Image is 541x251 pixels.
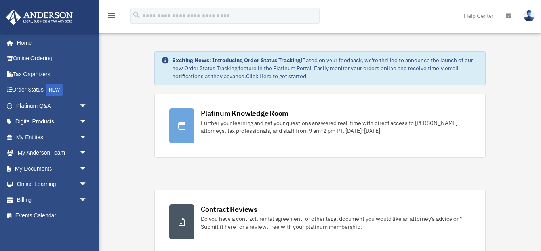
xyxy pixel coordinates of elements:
a: My Anderson Teamarrow_drop_down [6,145,99,161]
a: Digital Productsarrow_drop_down [6,114,99,130]
span: arrow_drop_down [79,129,95,146]
a: Online Learningarrow_drop_down [6,176,99,192]
a: Home [6,35,95,51]
a: Billingarrow_drop_down [6,192,99,208]
a: Order StatusNEW [6,82,99,98]
span: arrow_drop_down [79,98,95,114]
span: arrow_drop_down [79,145,95,161]
span: arrow_drop_down [79,114,95,130]
span: arrow_drop_down [79,161,95,177]
div: Based on your feedback, we're thrilled to announce the launch of our new Order Status Tracking fe... [172,56,479,80]
i: menu [107,11,116,21]
a: menu [107,14,116,21]
span: arrow_drop_down [79,192,95,208]
a: My Documentsarrow_drop_down [6,161,99,176]
div: Platinum Knowledge Room [201,108,289,118]
img: User Pic [523,10,535,21]
a: Platinum Q&Aarrow_drop_down [6,98,99,114]
a: Events Calendar [6,208,99,224]
div: Do you have a contract, rental agreement, or other legal document you would like an attorney's ad... [201,215,471,231]
strong: Exciting News: Introducing Order Status Tracking! [172,57,302,64]
a: Tax Organizers [6,66,99,82]
div: NEW [46,84,63,96]
a: Online Ordering [6,51,99,67]
img: Anderson Advisors Platinum Portal [4,10,75,25]
a: Click Here to get started! [246,73,308,80]
i: search [132,11,141,19]
div: Further your learning and get your questions answered real-time with direct access to [PERSON_NAM... [201,119,471,135]
div: Contract Reviews [201,204,257,214]
span: arrow_drop_down [79,176,95,193]
a: Platinum Knowledge Room Further your learning and get your questions answered real-time with dire... [154,94,486,158]
a: My Entitiesarrow_drop_down [6,129,99,145]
